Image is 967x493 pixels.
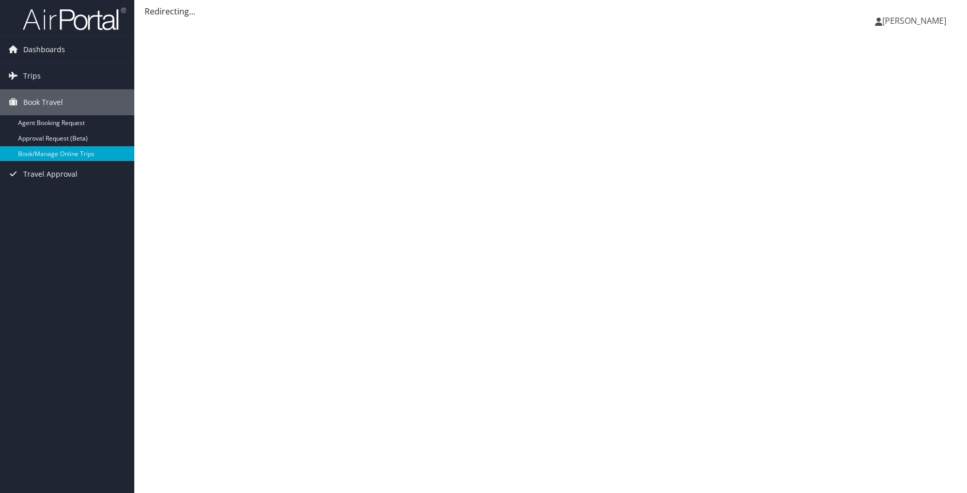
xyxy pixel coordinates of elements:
[23,161,77,187] span: Travel Approval
[23,7,126,31] img: airportal-logo.png
[23,37,65,63] span: Dashboards
[875,5,957,36] a: [PERSON_NAME]
[145,5,957,18] div: Redirecting...
[23,63,41,89] span: Trips
[23,89,63,115] span: Book Travel
[882,15,946,26] span: [PERSON_NAME]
